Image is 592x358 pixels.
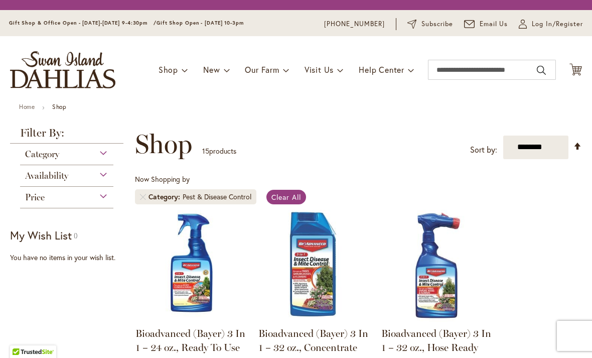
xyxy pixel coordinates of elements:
a: Bioadvanced (Bayer) 3 In 1 – 32 oz., Hose Ready [381,314,493,324]
span: Clear All [271,192,301,202]
span: Visit Us [305,64,334,75]
strong: Filter By: [10,128,123,144]
span: Category [25,149,59,160]
img: Bioadvanced (Bayer) 3 In 1 – 24 oz., Ready To Use [135,210,247,322]
span: Email Us [480,19,508,29]
a: Subscribe [407,19,453,29]
span: Category [149,192,183,202]
button: Search [537,62,546,78]
a: Bioadvanced (Bayer) 3 In 1 – 32 oz., Hose Ready [381,327,491,353]
a: Clear All [266,190,306,204]
div: You have no items in your wish list. [10,253,129,263]
a: store logo [10,51,115,88]
a: [PHONE_NUMBER] [324,19,385,29]
img: Bioadvanced (Bayer) 3 In 1 – 32 oz., Hose Ready [381,210,493,322]
span: Log In/Register [532,19,583,29]
a: Bioadvanced (Bayer) 3 In 1 – 24 oz., Ready To Use [135,327,245,353]
p: products [202,143,236,159]
a: Bioadvanced (Bayer) 3 In 1 – 24 oz., Ready To Use [135,314,247,324]
img: Bioadvanced (Bayer) 3 In 1 – 32 oz., Concentrate [258,210,370,322]
a: Bioadvanced (Bayer) 3 In 1 – 32 oz., Concentrate [258,327,368,353]
span: Gift Shop & Office Open - [DATE]-[DATE] 9-4:30pm / [9,20,157,26]
span: Now Shopping by [135,174,190,184]
strong: Shop [52,103,66,110]
a: Home [19,103,35,110]
span: 15 [202,146,209,156]
label: Sort by: [470,141,497,159]
a: Bioadvanced (Bayer) 3 In 1 – 32 oz., Concentrate [258,314,370,324]
span: Subscribe [421,19,453,29]
a: Remove Category Pest & Disease Control [140,194,146,200]
span: Shop [135,129,192,159]
strong: My Wish List [10,228,72,243]
span: Price [25,192,45,203]
div: Pest & Disease Control [183,192,251,202]
span: Help Center [359,64,404,75]
span: Availability [25,170,68,181]
a: Email Us [464,19,508,29]
span: Shop [159,64,178,75]
a: Log In/Register [519,19,583,29]
span: Our Farm [245,64,279,75]
span: Gift Shop Open - [DATE] 10-3pm [157,20,244,26]
span: New [203,64,220,75]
